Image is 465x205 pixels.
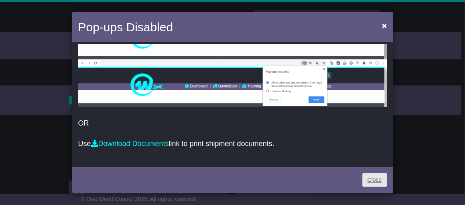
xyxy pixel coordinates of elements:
div: OR [72,44,393,165]
img: allow-popup-2.png [78,59,387,107]
p: Use link to print shipment documents. [78,140,387,148]
button: Close [378,17,391,34]
h4: Pop-ups Disabled [78,18,173,36]
a: Close [362,173,387,187]
a: Download Documents [91,140,169,148]
span: × [382,21,387,30]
